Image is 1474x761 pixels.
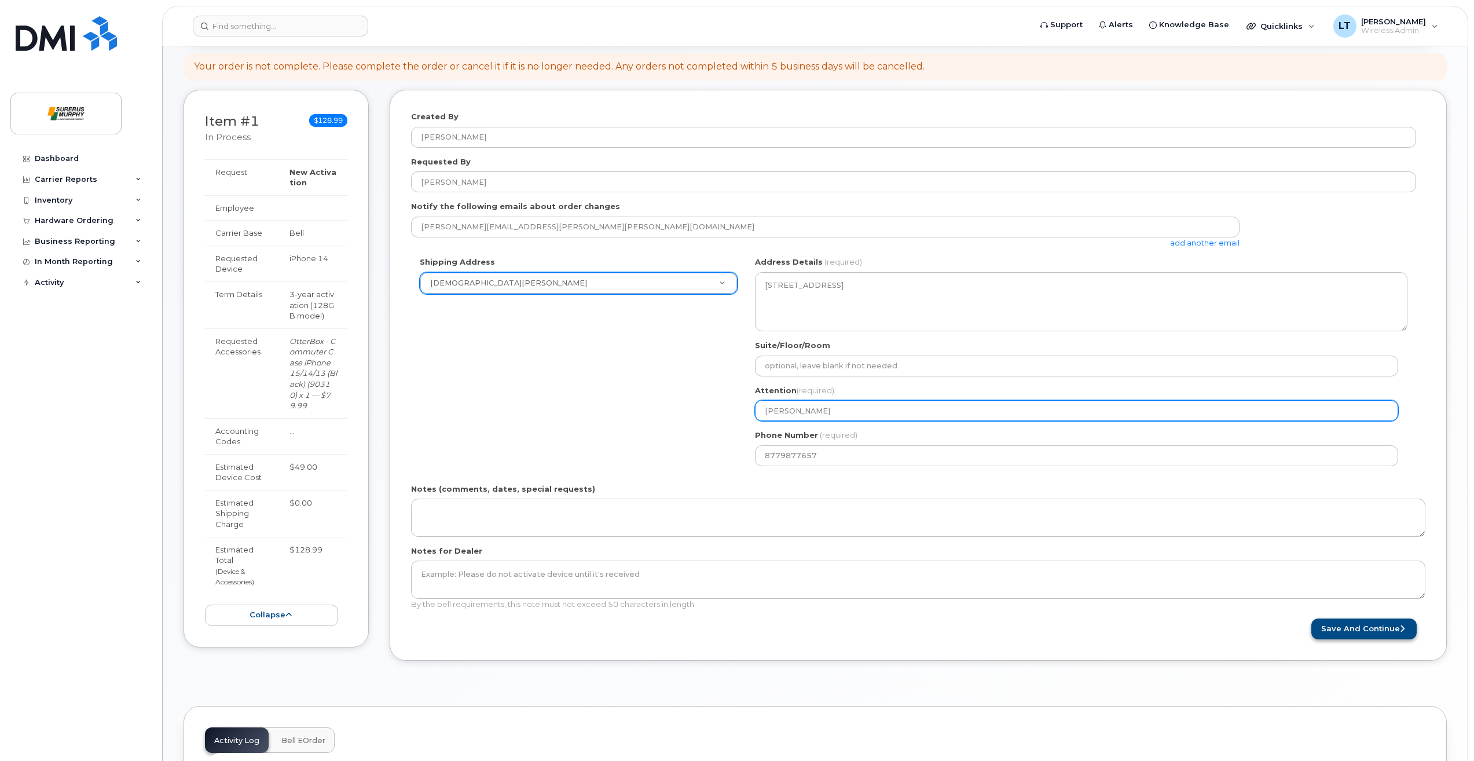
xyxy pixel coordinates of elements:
[411,156,471,167] label: Requested By
[1141,13,1237,36] a: Knowledge Base
[309,114,347,127] span: $128.99
[279,490,348,537] td: $0.00
[194,60,925,74] div: Your order is not complete. Please complete the order or cancel it if it is no longer needed. Any...
[411,111,459,122] label: Created By
[205,490,279,537] td: Estimated Shipping Charge
[205,246,279,281] td: Requested Device
[205,281,279,328] td: Term Details
[1238,14,1323,38] div: Quicklinks
[289,167,336,188] strong: New Activation
[1050,19,1083,31] span: Support
[1109,19,1133,31] span: Alerts
[1032,13,1091,36] a: Support
[420,257,495,268] label: Shipping Address
[205,537,279,594] td: Estimated Total
[755,340,830,351] label: Suite/Floor/Room
[279,537,348,594] td: $128.99
[215,567,254,587] small: (Device & Accessories)
[205,159,279,195] td: Request
[205,132,251,142] small: in process
[755,430,818,441] label: Phone Number
[205,605,338,626] button: collapse
[205,114,259,144] h3: Item #1
[289,426,295,436] span: …
[411,599,694,609] span: By the bell requirements, this note must not exceed 50 characters in length
[820,430,857,440] span: (required)
[797,386,834,395] span: (required)
[1091,13,1141,36] a: Alerts
[755,385,834,396] label: Attention
[205,454,279,490] td: Estimated Device Cost
[824,257,862,266] span: (required)
[193,16,368,36] input: Find something...
[205,418,279,454] td: Accounting Codes
[1339,19,1351,33] span: LT
[279,454,348,490] td: $49.00
[755,356,1398,376] input: optional, leave blank if not needed
[1361,26,1426,35] span: Wireless Admin
[205,328,279,418] td: Requested Accessories
[1311,619,1417,640] button: Save and Continue
[411,171,1416,192] input: Example: John Smith
[411,201,620,212] label: Notify the following emails about order changes
[420,273,737,294] a: [DEMOGRAPHIC_DATA][PERSON_NAME]
[1325,14,1446,38] div: Luis Trigueros Granillo
[279,281,348,328] td: 3-year activation (128GB model)
[430,279,587,287] span: Surerus Murphy
[411,484,595,495] label: Notes (comments, dates, special requests)
[1159,19,1229,31] span: Knowledge Base
[411,546,482,557] label: Notes for Dealer
[1361,17,1426,26] span: [PERSON_NAME]
[281,736,325,745] span: Bell eOrder
[205,220,279,246] td: Carrier Base
[205,195,279,221] td: Employee
[1170,238,1240,247] a: add another email
[411,217,1240,237] input: Example: john@appleseed.com
[289,336,337,410] i: OtterBox - Commuter Case iPhone 15/14/13 (Black) (90310) x 1 — $79.99
[279,246,348,281] td: iPhone 14
[1260,21,1303,31] span: Quicklinks
[755,257,823,268] label: Address Details
[279,220,348,246] td: Bell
